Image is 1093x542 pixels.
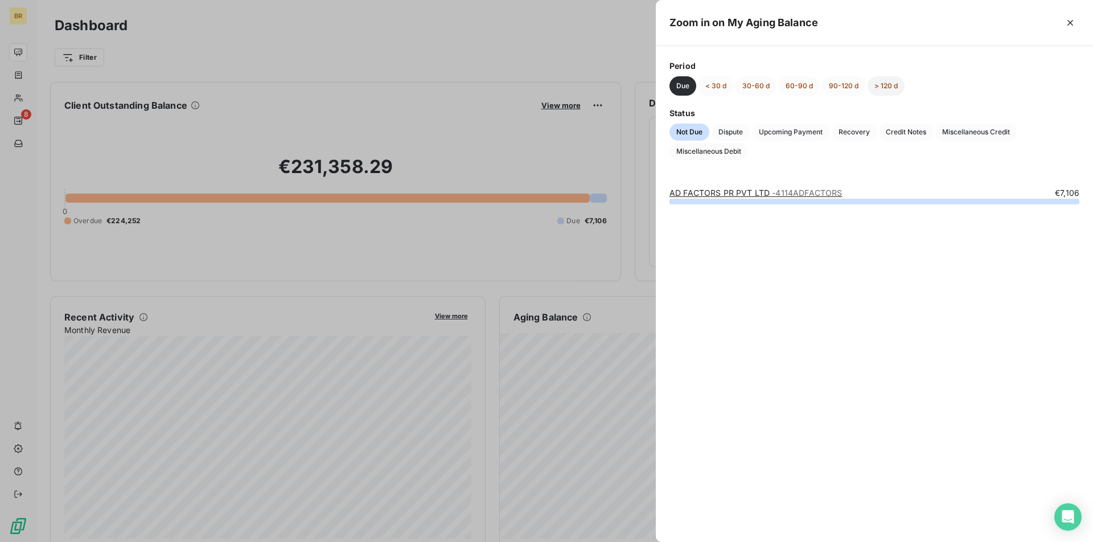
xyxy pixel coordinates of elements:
[698,76,733,96] button: < 30 d
[779,76,820,96] button: 60-90 d
[669,60,1079,72] span: Period
[822,76,865,96] button: 90-120 d
[669,15,818,31] h5: Zoom in on My Aging Balance
[669,124,709,141] button: Not Due
[669,188,842,198] a: AD FACTORS PR PVT LTD
[712,124,750,141] button: Dispute
[1054,503,1082,531] div: Open Intercom Messenger
[752,124,829,141] button: Upcoming Payment
[669,107,1079,119] span: Status
[772,188,842,198] span: - 4114ADFACTORS
[868,76,905,96] button: > 120 d
[879,124,933,141] button: Credit Notes
[735,76,776,96] button: 30-60 d
[669,76,696,96] button: Due
[1055,187,1079,199] span: €7,106
[935,124,1017,141] button: Miscellaneous Credit
[669,143,748,160] button: Miscellaneous Debit
[832,124,877,141] button: Recovery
